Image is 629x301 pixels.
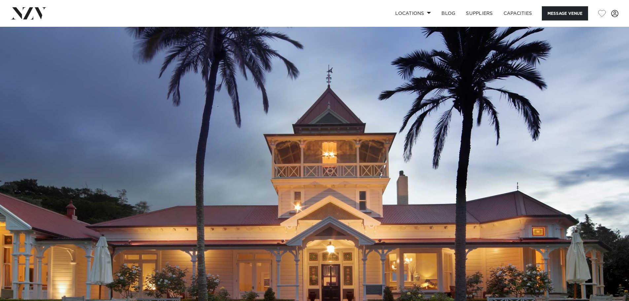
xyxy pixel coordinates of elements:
a: Locations [390,6,436,20]
button: Message Venue [542,6,588,20]
a: BLOG [436,6,461,20]
a: SUPPLIERS [461,6,498,20]
img: nzv-logo.png [11,7,47,19]
a: Capacities [498,6,538,20]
